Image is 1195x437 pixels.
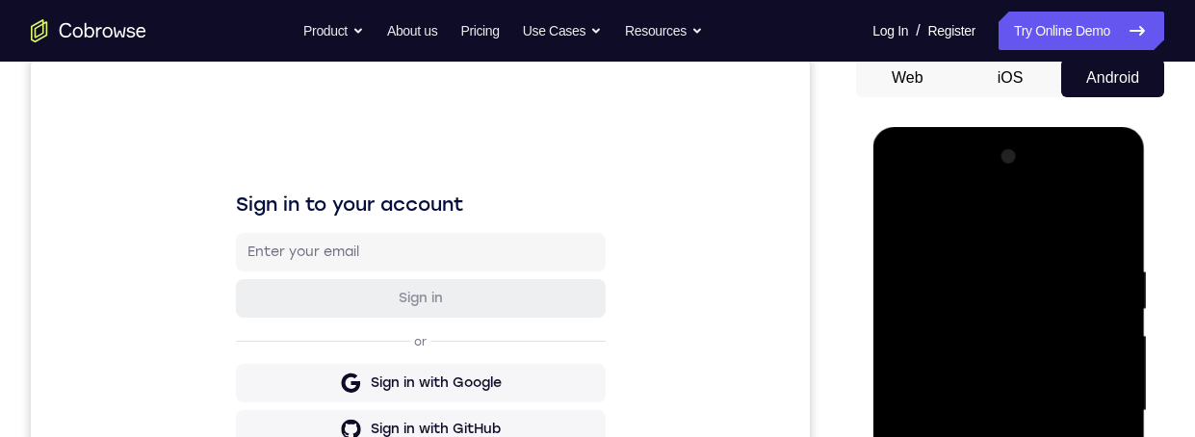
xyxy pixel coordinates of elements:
button: iOS [959,59,1062,97]
span: / [916,19,920,42]
button: Sign in with GitHub [205,351,575,390]
button: Use Cases [523,12,602,50]
a: Pricing [460,12,499,50]
button: Resources [625,12,703,50]
button: Product [303,12,364,50]
button: Sign in [205,220,575,259]
button: Sign in with Intercom [205,398,575,436]
button: Sign in with Google [205,305,575,344]
h1: Sign in to your account [205,132,575,159]
a: Try Online Demo [999,12,1164,50]
div: Sign in with Google [340,315,471,334]
a: About us [387,12,437,50]
button: Android [1061,59,1164,97]
a: Go to the home page [31,19,146,42]
div: Sign in with Intercom [332,407,478,426]
a: Log In [872,12,908,50]
input: Enter your email [217,184,563,203]
div: Sign in with GitHub [340,361,470,380]
a: Register [928,12,975,50]
button: Web [856,59,959,97]
p: or [379,275,400,291]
